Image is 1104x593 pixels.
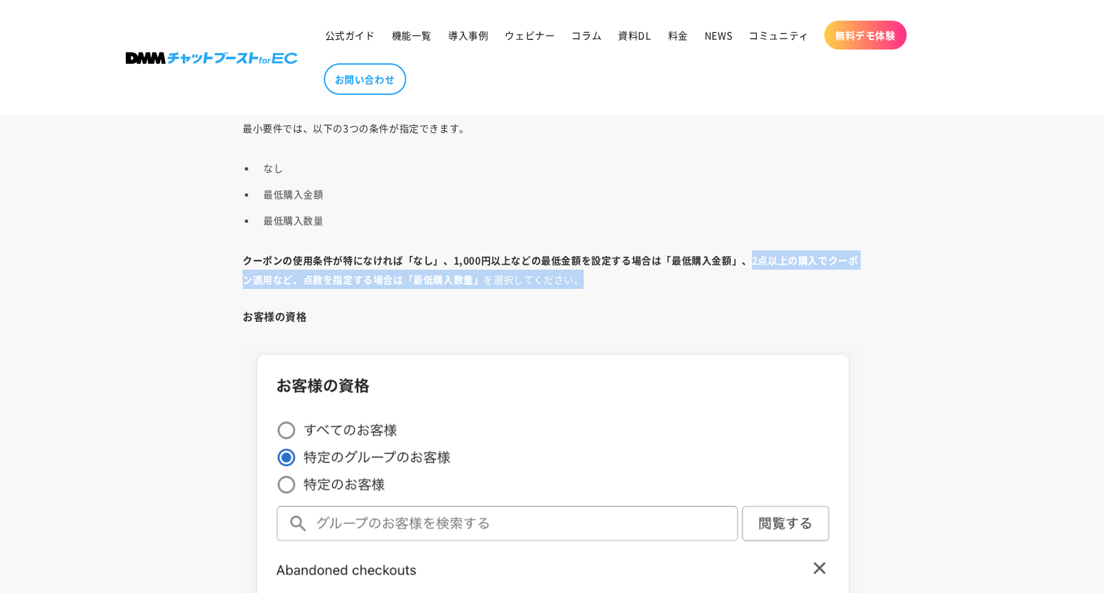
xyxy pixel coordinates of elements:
[317,21,384,50] a: 公式ガイド
[325,29,375,41] span: 公式ガイド
[384,21,440,50] a: 機能一覧
[824,21,907,50] a: 無料デモ体験
[660,21,696,50] a: 料金
[496,21,563,50] a: ウェビナー
[243,250,861,289] p: を選択してください。
[335,73,395,85] span: お問い合わせ
[835,29,896,41] span: 無料デモ体験
[243,310,861,323] h4: お客様の資格
[256,184,861,204] li: 最低購入金額
[243,253,858,286] strong: クーポンの使用条件が特になければ「なし」、1,000円以上などの最低金額を設定する場合は「最低購入金額」、2点以上の購入でクーポン適用など、点数を指定する場合は「最低購入数量」
[243,118,861,138] p: 最小要件では、以下の3つの条件が指定できます。
[505,29,555,41] span: ウェビナー
[126,52,298,64] img: 株式会社DMM Boost
[749,29,809,41] span: コミュニティ
[696,21,740,50] a: NEWS
[324,63,406,95] a: お問い合わせ
[256,211,861,230] li: 最低購入数量
[571,29,601,41] span: コラム
[740,21,817,50] a: コミュニティ
[563,21,610,50] a: コラム
[392,29,432,41] span: 機能一覧
[256,158,861,177] li: なし
[440,21,496,50] a: 導入事例
[618,29,651,41] span: 資料DL
[448,29,488,41] span: 導入事例
[610,21,659,50] a: 資料DL
[668,29,688,41] span: 料金
[705,29,732,41] span: NEWS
